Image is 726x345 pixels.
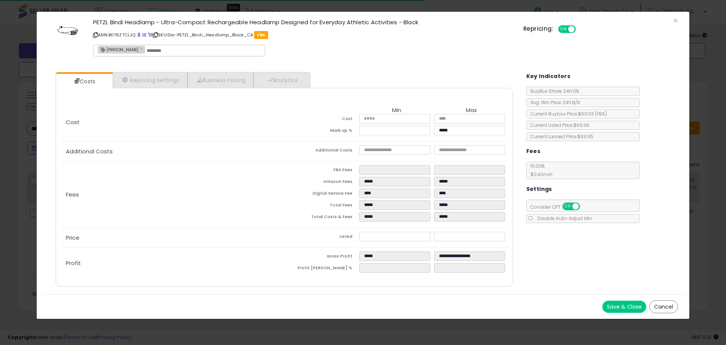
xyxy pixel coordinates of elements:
[526,184,552,194] h5: Settings
[526,72,571,81] h5: Key Indicators
[434,107,509,114] th: Max
[527,171,552,178] span: $0.40 min
[284,189,359,200] td: Digital Service Fee
[527,163,552,178] span: 15.00 %
[284,126,359,137] td: Mark up %
[359,107,434,114] th: Min
[284,177,359,189] td: Amazon Fees
[527,111,607,117] span: Current Buybox Price:
[284,212,359,224] td: Total Costs & Fees
[527,99,580,106] span: Avg. Win Price 24h: N/A
[253,72,309,88] a: Analytics
[254,31,268,39] span: FBA
[56,19,79,42] img: 41Z-SSoEi4L._SL60_.jpg
[284,165,359,177] td: FBA Fees
[595,111,607,117] span: ( FBA )
[60,192,284,198] p: Fees
[527,133,593,140] span: Current Landed Price: $69.95
[284,200,359,212] td: Total Fees
[526,147,541,156] h5: Fees
[60,119,284,125] p: Cost
[60,260,284,266] p: Profit
[578,111,607,117] span: $69.93
[575,26,587,33] span: OFF
[98,46,138,53] span: [PERSON_NAME]
[534,215,592,222] span: Disable Auto-Adjust Min
[148,32,152,38] a: Your listing only
[60,235,284,241] p: Price
[93,19,512,25] h3: PETZL Bindi Headlamp - Ultra-Compact Rechargeable Headlamp Designed for Everyday Athletic Activit...
[142,32,146,38] a: All offer listings
[284,232,359,244] td: Listed
[523,26,554,32] h5: Repricing:
[559,26,568,33] span: ON
[284,251,359,263] td: Gross Profit
[602,301,646,313] button: Save & Close
[579,203,591,210] span: OFF
[113,72,188,88] a: Repricing Settings
[284,263,359,275] td: Profit [PERSON_NAME] %
[137,32,141,38] a: BuyBox page
[649,300,678,313] button: Cancel
[284,114,359,126] td: Cost
[93,29,512,41] p: ASIN: B076ZTCLJQ | SKU: Dar-PETZL_Bindi_Headlamp_Black_CA
[563,203,572,210] span: ON
[60,148,284,155] p: Additional Costs
[284,145,359,157] td: Additional Costs
[527,88,579,94] span: BuyBox Share 24h: 0%
[673,15,678,26] span: ×
[527,122,589,128] span: Current Listed Price: $69.95
[140,45,145,52] a: ×
[527,204,590,210] span: Consider CPT:
[188,72,254,88] a: Business Pricing
[56,74,112,89] a: Costs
